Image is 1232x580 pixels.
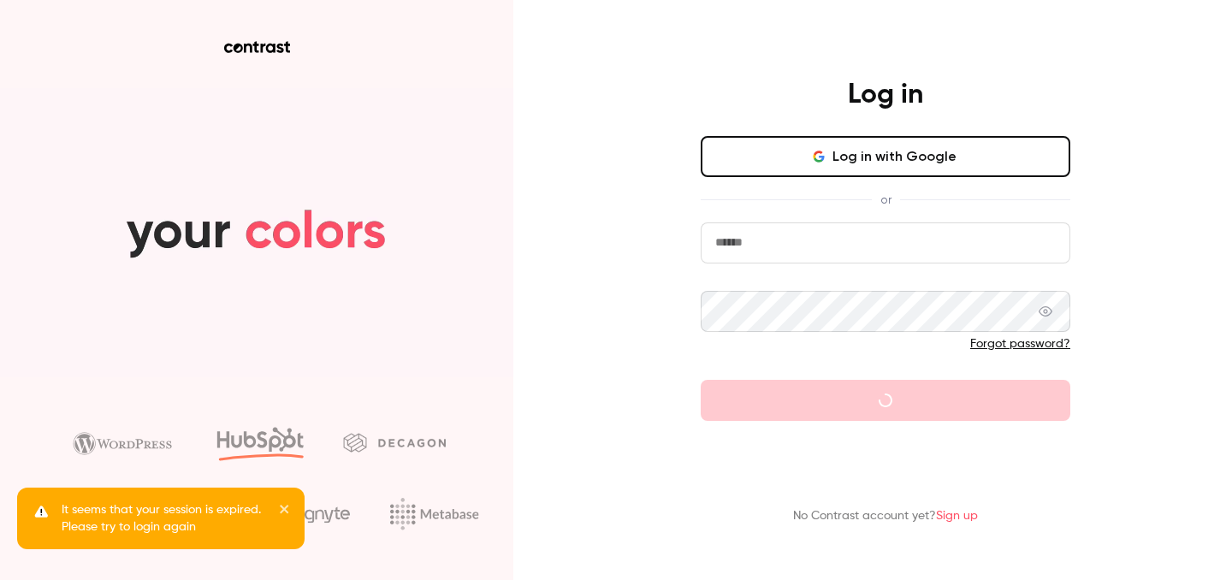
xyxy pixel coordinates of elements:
button: Log in with Google [701,136,1070,177]
h4: Log in [848,78,923,112]
a: Sign up [936,510,978,522]
button: close [279,501,291,522]
p: No Contrast account yet? [793,507,978,525]
p: It seems that your session is expired. Please try to login again [62,501,267,536]
a: Forgot password? [970,338,1070,350]
span: or [872,191,900,209]
img: decagon [343,433,446,452]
